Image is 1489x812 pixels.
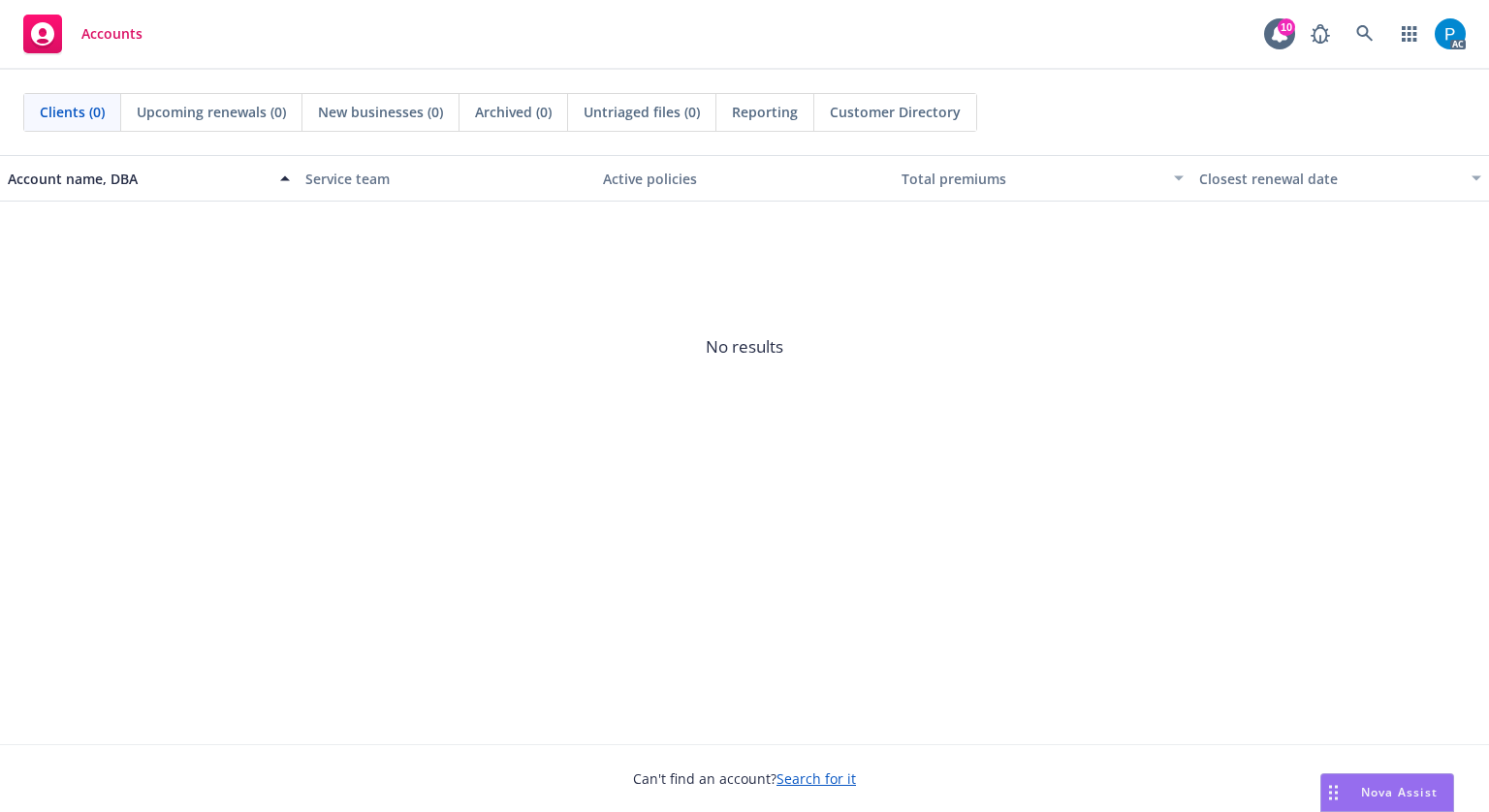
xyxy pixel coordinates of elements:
[902,169,1162,189] div: Total premiums
[1321,774,1346,811] div: Drag to move
[298,155,595,202] button: Service team
[584,102,700,122] span: Untriaged files (0)
[1435,18,1466,49] img: photo
[595,155,893,202] button: Active policies
[1346,15,1384,53] a: Search
[830,102,961,122] span: Customer Directory
[1320,773,1454,812] button: Nova Assist
[305,169,587,189] div: Service team
[633,768,856,789] span: Can't find an account?
[16,7,150,61] a: Accounts
[894,155,1191,202] button: Total premiums
[1301,15,1340,53] a: Report a Bug
[1390,15,1429,53] a: Switch app
[776,769,856,788] a: Search for it
[732,102,798,122] span: Reporting
[1278,18,1295,36] div: 10
[40,102,105,122] span: Clients (0)
[1191,155,1489,202] button: Closest renewal date
[318,102,443,122] span: New businesses (0)
[1199,169,1460,189] div: Closest renewal date
[137,102,286,122] span: Upcoming renewals (0)
[81,26,143,42] span: Accounts
[1361,784,1438,800] span: Nova Assist
[8,169,269,189] div: Account name, DBA
[603,169,885,189] div: Active policies
[475,102,552,122] span: Archived (0)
